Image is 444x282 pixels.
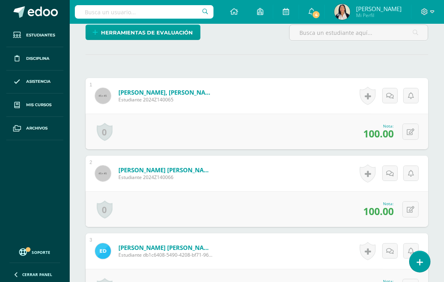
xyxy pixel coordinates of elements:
[363,123,394,129] div: Nota:
[97,200,112,219] a: 0
[6,47,63,70] a: Disciplina
[334,4,350,20] img: efadfde929624343223942290f925837.png
[32,250,51,255] span: Soporte
[86,25,200,40] a: Herramientas de evaluación
[118,96,213,103] span: Estudiante 2024Z140065
[363,204,394,218] span: 100.00
[290,25,428,40] input: Busca un estudiante aquí...
[26,32,55,38] span: Estudiantes
[22,272,52,277] span: Cerrar panel
[95,243,111,259] img: cb142251ac7d2207c465291dca41b6d1.png
[356,5,402,13] span: [PERSON_NAME]
[118,166,213,174] a: [PERSON_NAME] [PERSON_NAME]
[363,127,394,140] span: 100.00
[312,10,320,19] span: 4
[118,88,213,96] a: [PERSON_NAME], [PERSON_NAME]
[10,246,60,257] a: Soporte
[26,78,51,85] span: Asistencia
[95,88,111,104] img: 45x45
[26,125,48,131] span: Archivos
[26,55,50,62] span: Disciplina
[356,12,402,19] span: Mi Perfil
[118,244,213,252] a: [PERSON_NAME] [PERSON_NAME]
[6,70,63,94] a: Asistencia
[6,93,63,117] a: Mis cursos
[101,25,193,40] span: Herramientas de evaluación
[118,252,213,258] span: Estudiante db1c6408-5490-4208-bf71-96fdc96017cd
[6,24,63,47] a: Estudiantes
[26,102,51,108] span: Mis cursos
[97,123,112,141] a: 0
[363,201,394,206] div: Nota:
[118,174,213,181] span: Estudiante 2024Z140066
[95,166,111,181] img: 45x45
[75,5,213,19] input: Busca un usuario...
[6,117,63,140] a: Archivos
